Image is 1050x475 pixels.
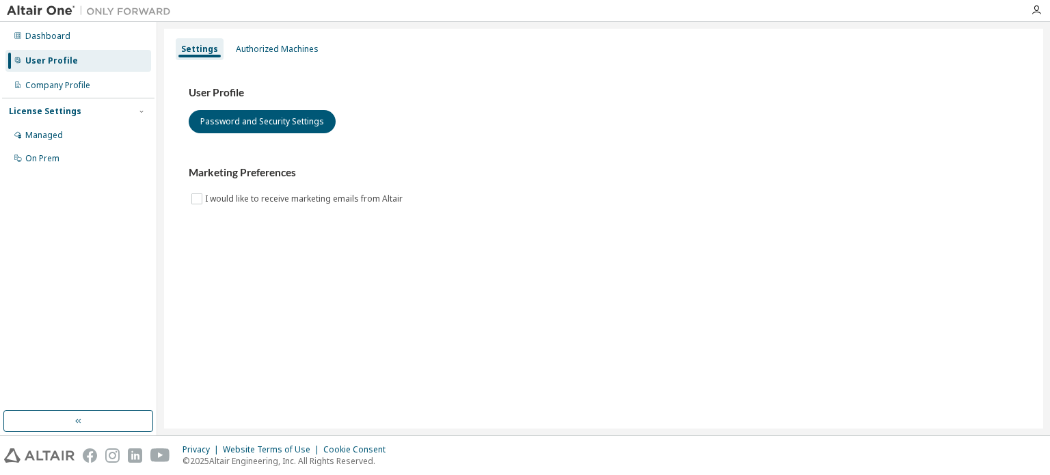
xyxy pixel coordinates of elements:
[183,455,394,467] p: © 2025 Altair Engineering, Inc. All Rights Reserved.
[7,4,178,18] img: Altair One
[83,448,97,463] img: facebook.svg
[189,110,336,133] button: Password and Security Settings
[189,86,1019,100] h3: User Profile
[323,444,394,455] div: Cookie Consent
[4,448,75,463] img: altair_logo.svg
[9,106,81,117] div: License Settings
[189,166,1019,180] h3: Marketing Preferences
[183,444,223,455] div: Privacy
[128,448,142,463] img: linkedin.svg
[105,448,120,463] img: instagram.svg
[25,80,90,91] div: Company Profile
[25,130,63,141] div: Managed
[150,448,170,463] img: youtube.svg
[25,55,78,66] div: User Profile
[25,31,70,42] div: Dashboard
[181,44,218,55] div: Settings
[25,153,59,164] div: On Prem
[223,444,323,455] div: Website Terms of Use
[205,191,405,207] label: I would like to receive marketing emails from Altair
[236,44,319,55] div: Authorized Machines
